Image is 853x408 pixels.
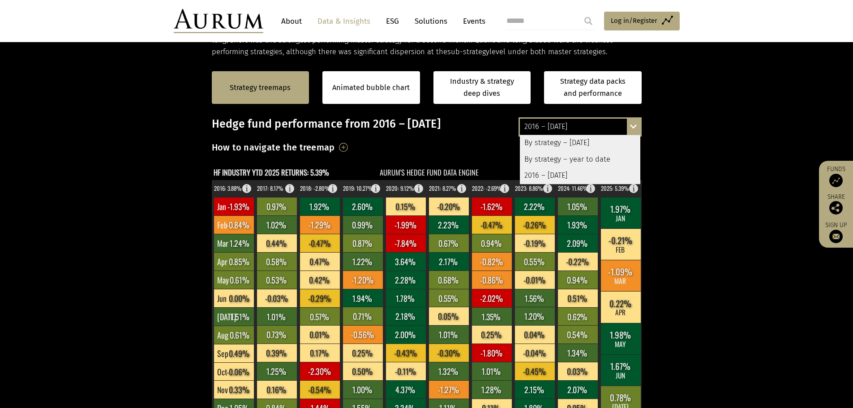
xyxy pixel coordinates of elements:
h3: Hedge fund performance from 2016 – [DATE] [212,117,642,131]
a: Sign up [823,221,849,243]
input: Submit [579,12,597,30]
div: Share [823,194,849,215]
a: Funds [823,165,849,187]
div: By strategy – [DATE] [520,135,640,151]
a: Animated bubble chart [332,82,410,94]
a: Log in/Register [604,12,680,30]
a: Solutions [410,13,452,30]
span: Log in/Register [611,15,657,26]
a: Strategy treemaps [230,82,291,94]
div: 2016 – [DATE] [520,119,640,135]
span: sub-strategy [447,47,489,56]
a: Data & Insights [313,13,375,30]
a: ESG [381,13,403,30]
a: Events [459,13,485,30]
div: By strategy – year to date [520,151,640,167]
a: Strategy data packs and performance [544,71,642,104]
img: Access Funds [829,174,843,187]
img: Sign up to our newsletter [829,230,843,243]
div: 2016 – [DATE] [520,167,640,184]
a: Industry & strategy deep dives [433,71,531,104]
a: About [277,13,306,30]
h3: How to navigate the treemap [212,140,335,155]
img: Share this post [829,201,843,215]
img: Aurum [174,9,263,33]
